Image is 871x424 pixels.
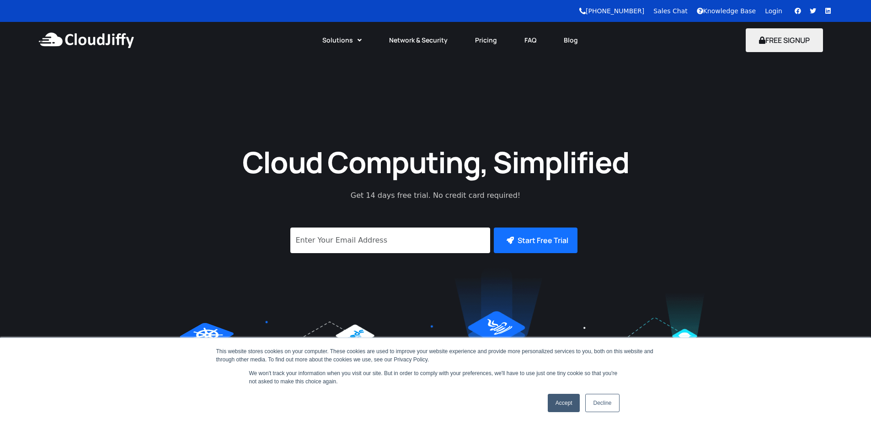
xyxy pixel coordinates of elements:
[216,347,655,364] div: This website stores cookies on your computer. These cookies are used to improve your website expe...
[375,30,461,50] a: Network & Security
[548,394,580,412] a: Accept
[765,7,782,15] a: Login
[249,369,622,386] p: We won't track your information when you visit our site. But in order to comply with your prefere...
[310,190,561,201] p: Get 14 days free trial. No credit card required!
[494,228,577,253] button: Start Free Trial
[309,30,375,50] a: Solutions
[746,28,823,52] button: FREE SIGNUP
[550,30,592,50] a: Blog
[653,7,687,15] a: Sales Chat
[579,7,644,15] a: [PHONE_NUMBER]
[230,143,641,181] h1: Cloud Computing, Simplified
[511,30,550,50] a: FAQ
[290,228,490,253] input: Enter Your Email Address
[746,35,823,45] a: FREE SIGNUP
[697,7,756,15] a: Knowledge Base
[585,394,619,412] a: Decline
[461,30,511,50] a: Pricing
